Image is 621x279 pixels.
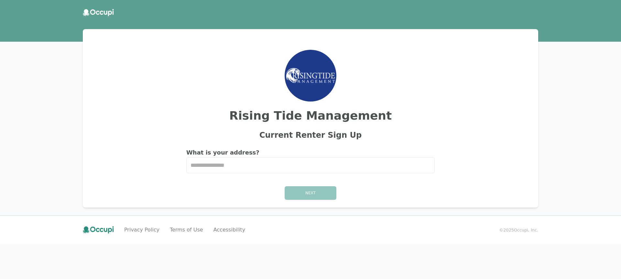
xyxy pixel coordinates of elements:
input: Start typing... [187,157,434,173]
a: Terms of Use [170,226,203,234]
a: Privacy Policy [124,226,159,234]
a: Accessibility [213,226,245,234]
img: Rising Tide Homes [285,66,336,85]
h2: Current Renter Sign Up [91,130,530,140]
h2: What is your address? [186,148,435,157]
small: © 2025 Occupi, Inc. [499,227,538,233]
h2: Rising Tide Management [91,109,530,122]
